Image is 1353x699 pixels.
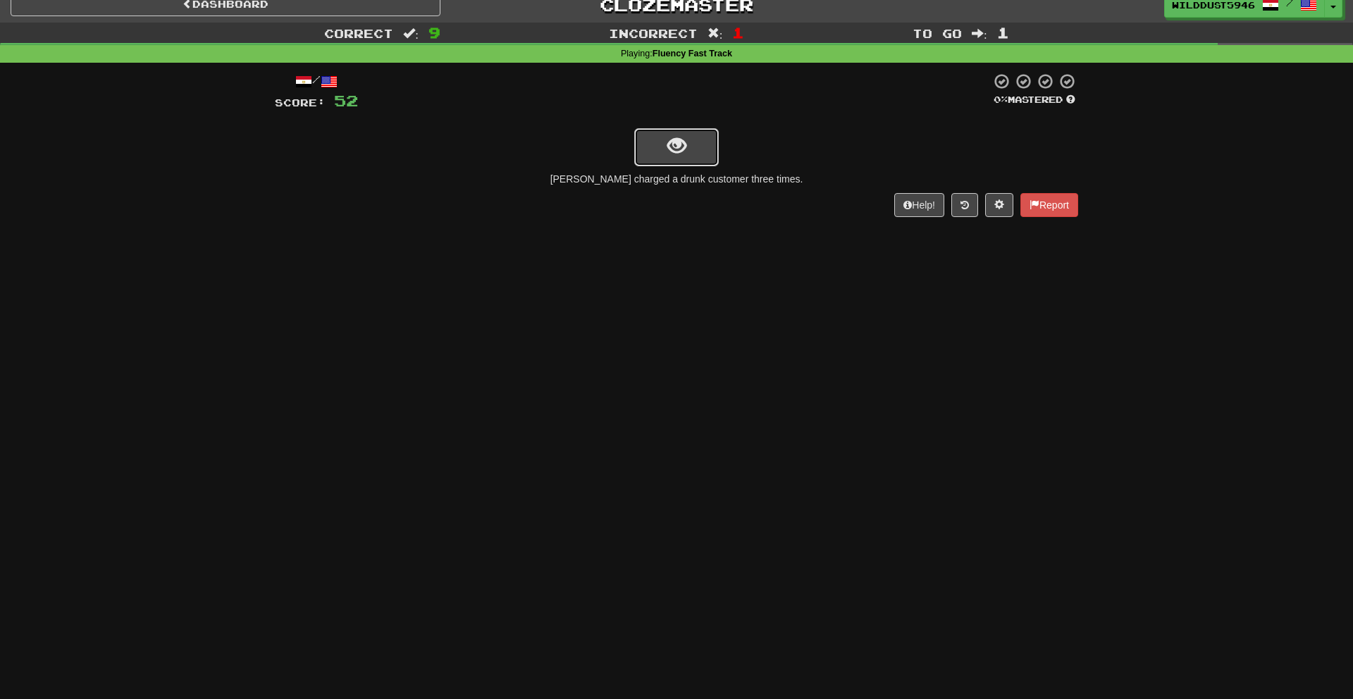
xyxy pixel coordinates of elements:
[634,128,719,166] button: show sentence
[951,193,978,217] button: Round history (alt+y)
[732,24,744,41] span: 1
[708,27,723,39] span: :
[972,27,987,39] span: :
[1020,193,1078,217] button: Report
[913,26,962,40] span: To go
[275,97,326,109] span: Score:
[324,26,393,40] span: Correct
[275,172,1078,186] div: [PERSON_NAME] charged a drunk customer three times.
[997,24,1009,41] span: 1
[334,92,358,109] span: 52
[609,26,698,40] span: Incorrect
[428,24,440,41] span: 9
[653,49,732,58] strong: Fluency Fast Track
[994,94,1008,105] span: 0 %
[894,193,944,217] button: Help!
[991,94,1078,106] div: Mastered
[403,27,419,39] span: :
[275,73,358,90] div: /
